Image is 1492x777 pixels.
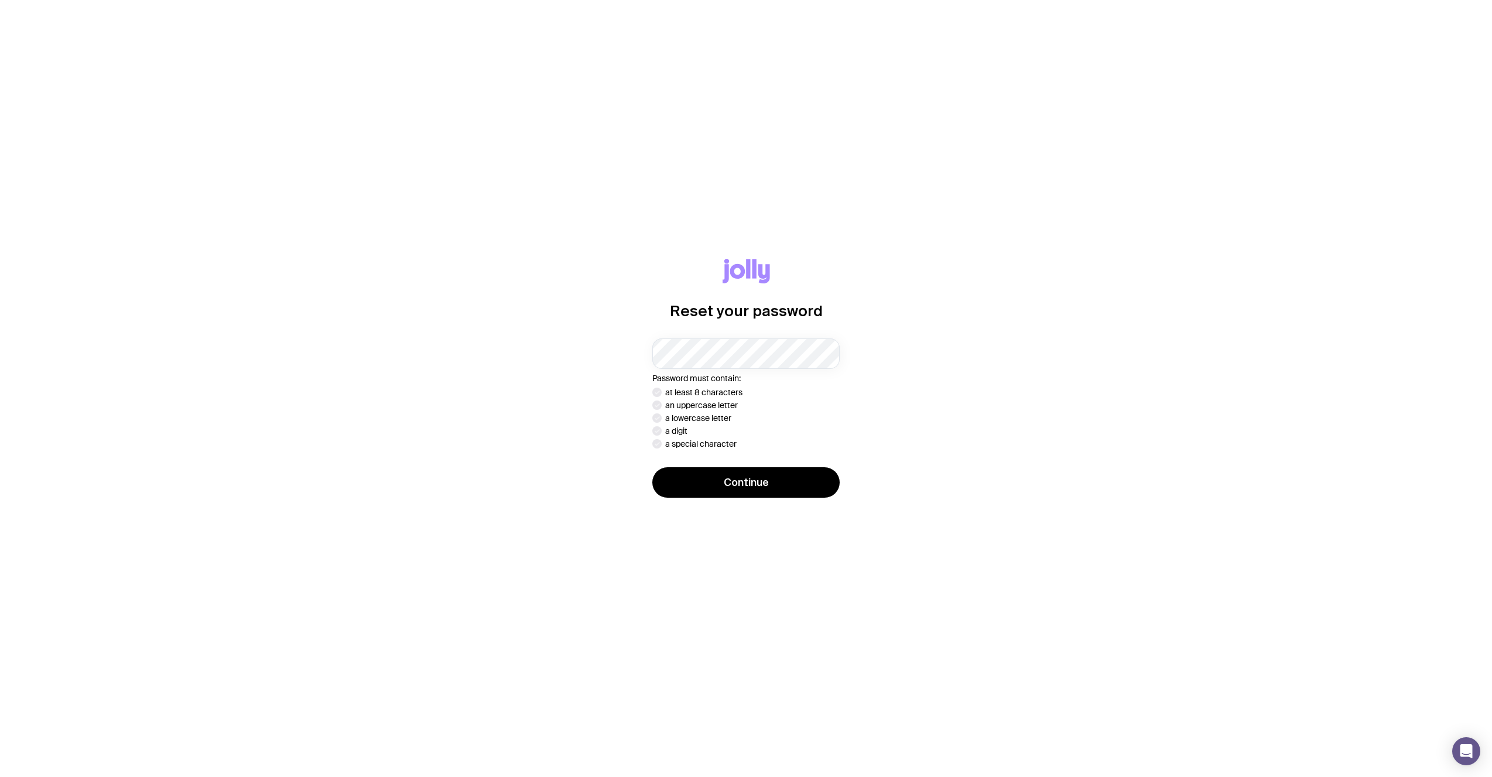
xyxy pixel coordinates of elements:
p: a lowercase letter [665,413,731,423]
span: Continue [724,475,769,490]
p: Password must contain: [652,374,840,383]
p: a digit [665,426,687,436]
div: Open Intercom Messenger [1452,737,1480,765]
h1: Reset your password [670,302,823,320]
p: a special character [665,439,737,449]
button: Continue [652,467,840,498]
p: an uppercase letter [665,401,738,410]
p: at least 8 characters [665,388,742,397]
